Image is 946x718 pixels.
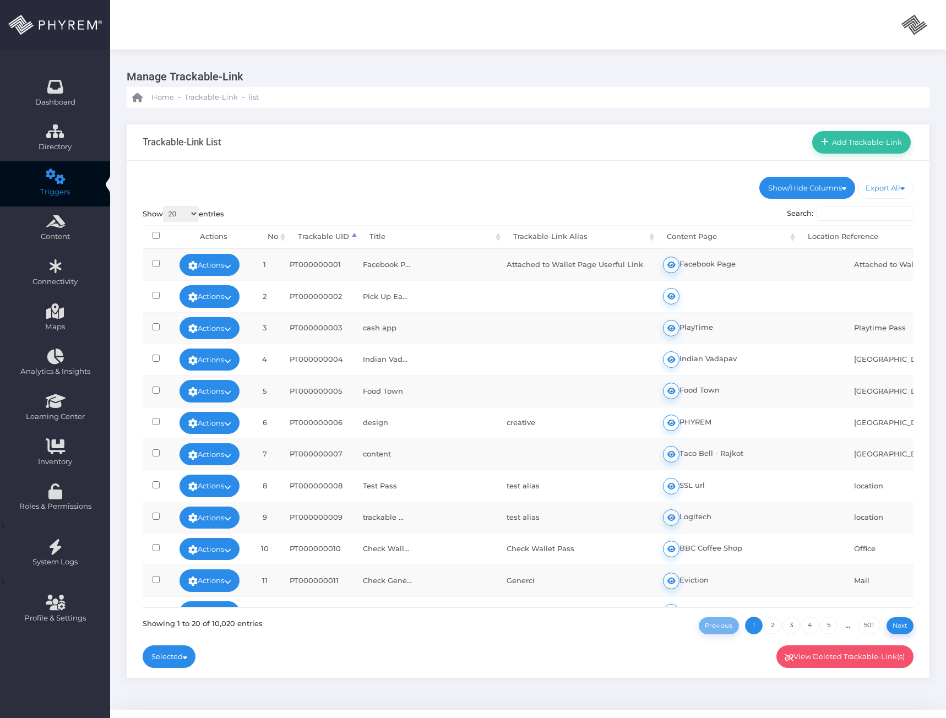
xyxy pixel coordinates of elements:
a: 3 [782,617,800,634]
li: - [176,92,182,103]
a: Trackable-Link [184,87,238,108]
a: Actions [180,443,240,465]
span: … [838,621,857,629]
td: 3 [249,312,280,344]
td: Food Town [653,375,844,406]
td: Logitech [653,502,844,533]
h3: Trackable-Link List [143,137,221,148]
td: Facebook P... [353,249,497,280]
td: 9 [249,502,280,533]
td: PT000000002 [280,280,353,312]
td: 7 [249,438,280,470]
h3: Manage Trackable-Link [127,66,921,87]
td: content [353,438,497,470]
td: PT000000006 [280,407,353,438]
td: Generci [497,564,653,596]
td: Test Pass [353,470,497,501]
td: Eviction [653,564,844,596]
td: 4 [249,344,280,375]
td: BBC Coffee Shop [653,533,844,564]
a: Actions [180,285,240,307]
th: No: activate to sort column ascending [258,225,288,249]
td: PT000000001 [280,249,353,280]
td: PT000000009 [280,502,353,533]
td: Food Town [353,375,497,406]
td: PT000000003 [280,312,353,344]
select: Showentries [163,206,199,222]
td: PT000000004 [280,344,353,375]
span: Analytics & Insights [7,366,103,377]
a: 501 [858,617,880,634]
td: trackable ... [353,502,497,533]
a: Add Trackable-Link [812,131,911,153]
td: PT000000005 [280,375,353,406]
td: PT000000011 [280,564,353,596]
a: Actions [180,538,240,560]
td: Cool Dreamy Creamy [653,596,844,628]
td: Indian Vadapav [653,344,844,375]
div: Showing 1 to 20 of 10,020 entries [143,615,263,629]
li: - [240,92,246,103]
td: PT000000008 [280,470,353,501]
th: Trackable UID: activate to sort column descending [288,225,360,249]
td: Check Wall... [353,533,497,564]
a: Home [132,87,174,108]
label: Show entries [143,206,224,222]
td: Pick Up Ea... [353,280,497,312]
td: test alias [497,470,653,501]
td: Attached to Wallet Page Userful Link [497,249,653,280]
span: Home [151,92,174,103]
td: 8 [249,470,280,501]
td: PlayTime [653,312,844,344]
a: Actions [180,412,240,434]
a: 2 [764,617,781,634]
span: Add Trackable-Link [829,138,902,146]
span: Content [7,231,103,242]
td: Check Wallet Pass [497,533,653,564]
label: Search: [787,206,914,221]
span: System Logs [7,557,103,568]
a: 5 [820,617,838,634]
td: creative [497,407,653,438]
a: Actions [180,317,240,339]
input: Search: [817,206,914,221]
span: Connectivity [7,276,103,287]
a: 1 [745,617,763,634]
span: list [248,92,259,103]
td: design [353,407,497,438]
a: Show/Hide Columns [759,177,855,199]
td: 1 [249,249,280,280]
a: Actions [180,349,240,371]
a: Actions [180,254,240,276]
span: Profile & Settings [24,613,86,624]
td: 2 [249,280,280,312]
td: tesr [497,596,653,628]
th: Actions [170,225,258,249]
td: Facebook Page [653,249,844,280]
td: PHYREM [653,407,844,438]
a: Actions [180,601,240,623]
a: Selected [143,645,196,667]
td: Check Gene... [353,564,497,596]
a: list [248,87,259,108]
th: Content Page: activate to sort column ascending [657,225,798,249]
a: View Deleted Trackable-Link(s) [776,645,914,667]
a: Actions [180,507,240,529]
td: 10 [249,533,280,564]
span: Dashboard [35,97,75,108]
a: Next [887,617,914,634]
td: test alias [497,502,653,533]
span: Directory [7,142,103,153]
a: Export All [857,177,914,199]
td: PT000000010 [280,533,353,564]
th: Trackable-Link Alias: activate to sort column ascending [503,225,657,249]
span: Triggers [7,187,103,198]
td: cash app [353,312,497,344]
td: test [353,596,497,628]
span: Learning Center [7,411,103,422]
span: Roles & Permissions [7,501,103,512]
td: 5 [249,375,280,406]
td: 6 [249,407,280,438]
span: Trackable-Link [184,92,238,103]
th: Title: activate to sort column ascending [360,225,503,249]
